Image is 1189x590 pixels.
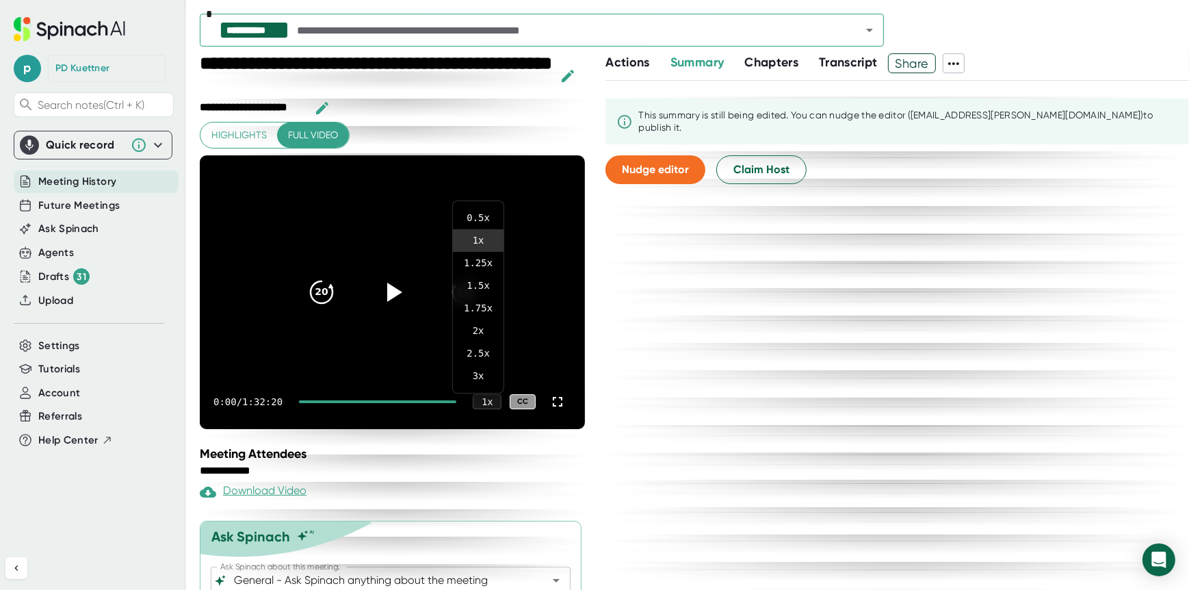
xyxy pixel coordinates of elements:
li: 1.5 x [453,274,504,297]
li: 3 x [453,365,504,387]
li: 1.75 x [453,297,504,320]
li: 0.5 x [453,207,504,229]
li: 2.5 x [453,342,504,365]
li: 1.25 x [453,252,504,274]
div: Open Intercom Messenger [1142,543,1175,576]
li: 1 x [453,229,504,252]
li: 2 x [453,320,504,342]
